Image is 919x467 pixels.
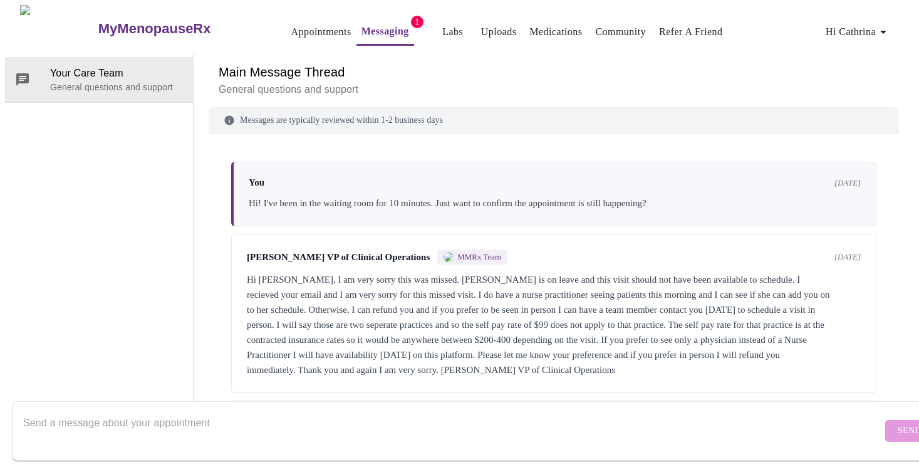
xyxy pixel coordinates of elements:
button: Community [590,19,651,45]
a: Messaging [361,23,409,40]
span: Hi Cathrina [826,23,891,41]
span: You [249,177,264,188]
p: General questions and support [219,82,889,97]
span: [DATE] [834,252,861,262]
span: [PERSON_NAME] VP of Clinical Operations [247,252,430,263]
textarea: Send a message about your appointment [23,411,882,451]
span: 1 [411,16,423,28]
button: Appointments [286,19,356,45]
h3: MyMenopauseRx [98,21,211,37]
img: MMRX [444,252,454,262]
button: Medications [524,19,587,45]
a: Uploads [481,23,517,41]
button: Messaging [356,19,414,46]
div: Messages are typically reviewed within 1-2 business days [209,107,899,134]
a: Refer a Friend [659,23,723,41]
button: Uploads [476,19,522,45]
a: MyMenopauseRx [96,7,261,51]
span: Your Care Team [50,66,183,81]
a: Medications [529,23,582,41]
button: Hi Cathrina [821,19,896,45]
span: MMRx Team [457,252,501,262]
a: Labs [442,23,463,41]
a: Community [595,23,646,41]
div: Hi! I've been in the waiting room for 10 minutes. Just want to confirm the appointment is still h... [249,196,861,211]
span: [DATE] [834,178,861,188]
a: Appointments [291,23,351,41]
div: Your Care TeamGeneral questions and support [5,57,193,102]
button: Labs [433,19,473,45]
h6: Main Message Thread [219,62,889,82]
img: MyMenopauseRx Logo [20,5,96,52]
p: General questions and support [50,81,183,93]
div: Hi [PERSON_NAME], I am very sorry this was missed. [PERSON_NAME] is on leave and this visit shoul... [247,272,861,377]
button: Refer a Friend [654,19,728,45]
